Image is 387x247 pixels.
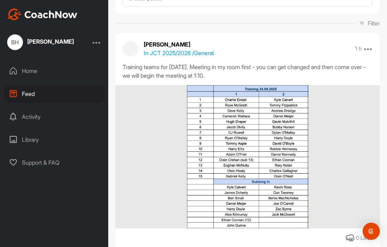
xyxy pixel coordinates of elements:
[356,234,373,242] div: 0 Likes
[123,63,373,80] div: Training teams for [DATE]. Meeting in my room first - you can get changed and then come over - we...
[4,85,105,103] div: Feed
[187,85,309,228] img: media
[4,131,105,149] div: Library
[27,39,74,44] div: [PERSON_NAME]
[7,34,23,50] div: BH
[4,108,105,126] div: Activity
[144,40,214,49] p: [PERSON_NAME]
[4,154,105,171] div: Support & FAQ
[368,19,380,28] p: Filter
[355,45,362,52] p: 1 h
[7,9,77,20] img: CoachNow
[144,49,214,57] p: In JCT 2025/2026 / General
[363,223,380,240] div: Open Intercom Messenger
[4,62,105,80] div: Home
